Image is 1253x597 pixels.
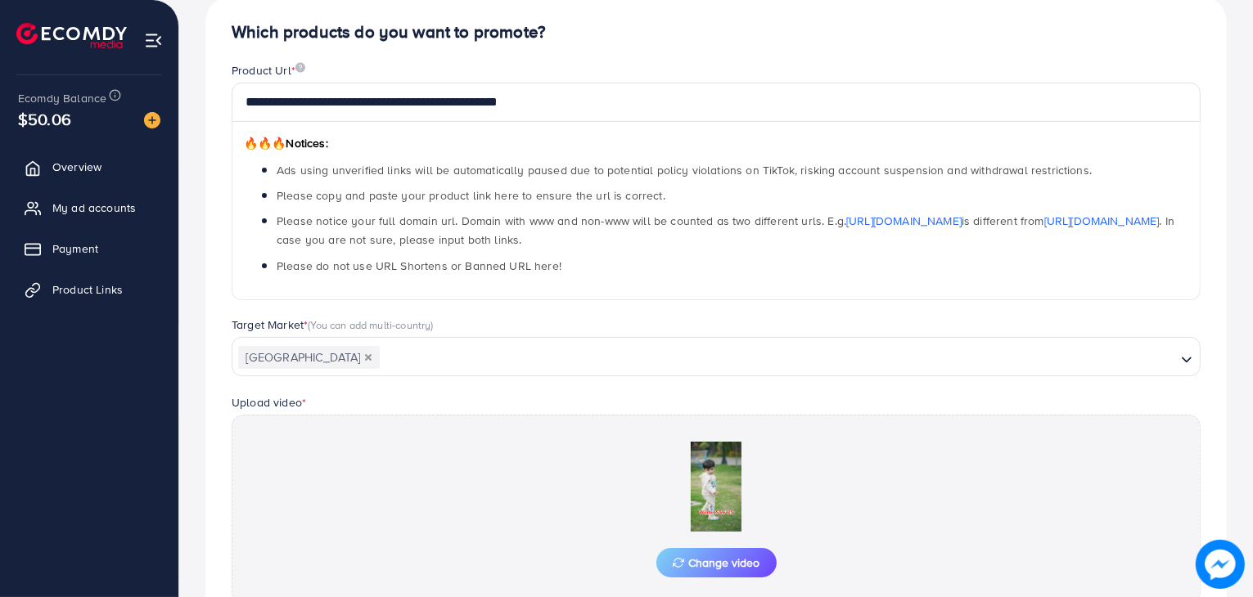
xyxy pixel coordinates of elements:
[277,258,561,274] span: Please do not use URL Shortens or Banned URL here!
[144,31,163,50] img: menu
[18,107,71,131] span: $50.06
[1196,540,1245,589] img: image
[16,23,127,48] img: logo
[277,162,1092,178] span: Ads using unverified links will be automatically paused due to potential policy violations on Tik...
[232,316,434,333] label: Target Market
[244,135,286,151] span: 🔥🔥🔥
[634,442,798,532] img: Preview Image
[52,240,98,257] span: Payment
[144,112,160,128] img: image
[232,394,306,411] label: Upload video
[364,353,372,361] button: Deselect Pakistan
[277,187,665,204] span: Please copy and paste your product link here to ensure the url is correct.
[232,337,1201,376] div: Search for option
[656,548,777,577] button: Change video
[244,135,328,151] span: Notices:
[12,150,166,183] a: Overview
[381,345,1174,370] input: Search for option
[238,346,380,369] span: [GEOGRAPHIC_DATA]
[18,90,106,106] span: Ecomdy Balance
[12,191,166,224] a: My ad accounts
[277,213,1174,248] span: Please notice your full domain url. Domain with www and non-www will be counted as two different ...
[52,281,123,298] span: Product Links
[308,317,433,332] span: (You can add multi-country)
[1044,213,1160,229] a: [URL][DOMAIN_NAME]
[295,62,305,73] img: image
[673,557,760,568] span: Change video
[12,232,166,265] a: Payment
[846,213,962,229] a: [URL][DOMAIN_NAME]
[232,62,305,79] label: Product Url
[232,22,1201,43] h4: Which products do you want to promote?
[52,159,101,175] span: Overview
[52,200,136,216] span: My ad accounts
[12,273,166,306] a: Product Links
